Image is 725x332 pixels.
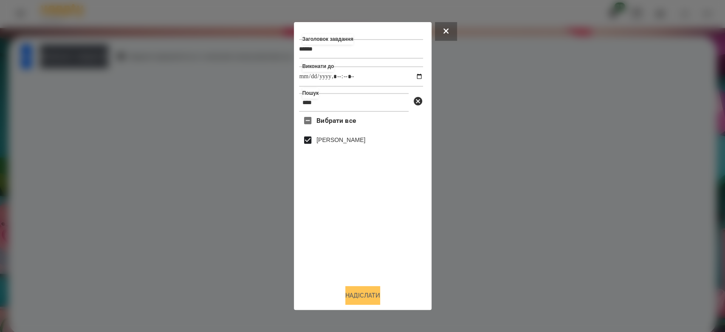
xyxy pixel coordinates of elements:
span: Вибрати все [316,116,356,126]
label: Заголовок завдання [302,34,353,45]
label: [PERSON_NAME] [316,136,365,144]
label: Виконати до [302,61,334,72]
button: Надіслати [345,286,380,305]
label: Пошук [302,88,319,99]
